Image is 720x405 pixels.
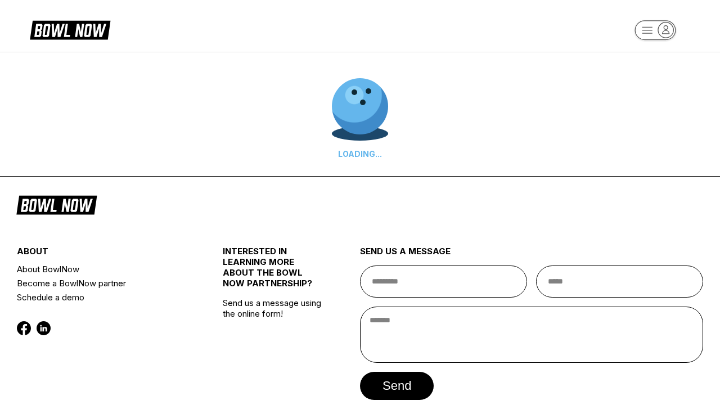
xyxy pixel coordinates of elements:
[360,246,703,265] div: send us a message
[17,262,188,276] a: About BowlNow
[17,276,188,290] a: Become a BowlNow partner
[17,290,188,304] a: Schedule a demo
[332,149,388,159] div: LOADING...
[360,372,434,400] button: send
[223,246,326,298] div: INTERESTED IN LEARNING MORE ABOUT THE BOWL NOW PARTNERSHIP?
[17,246,188,262] div: about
